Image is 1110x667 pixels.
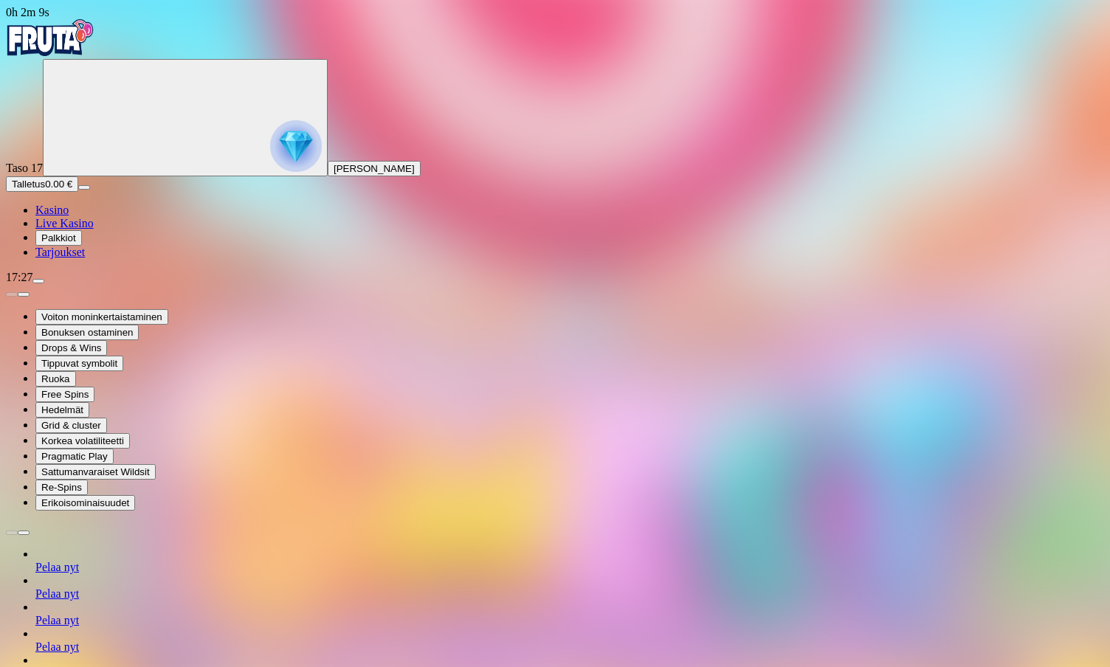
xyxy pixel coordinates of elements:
[12,179,45,190] span: Talletus
[41,389,89,400] span: Free Spins
[35,309,168,325] button: Voiton moninkertaistaminen
[32,279,44,283] button: menu
[41,232,76,243] span: Palkkiot
[35,246,85,258] a: Tarjoukset
[18,292,30,297] button: next slide
[6,292,18,297] button: prev slide
[45,179,72,190] span: 0.00 €
[41,420,101,431] span: Grid & cluster
[41,311,162,322] span: Voiton moninkertaistaminen
[6,271,32,283] span: 17:27
[41,404,83,415] span: Hedelmät
[6,6,49,18] span: user session time
[35,418,107,433] button: Grid & cluster
[41,342,101,353] span: Drops & Wins
[41,373,70,384] span: Ruoka
[43,59,328,176] button: reward progress
[6,531,18,535] button: prev slide
[35,480,88,495] button: Re-Spins
[270,120,322,172] img: reward progress
[6,176,78,192] button: Talletusplus icon0.00 €
[35,402,89,418] button: Hedelmät
[35,614,79,626] a: Pelaa nyt
[18,531,30,535] button: next slide
[6,162,43,174] span: Taso 17
[35,340,107,356] button: Drops & Wins
[35,217,94,229] a: Live Kasino
[35,433,130,449] button: Korkea volatiliteetti
[35,371,76,387] button: Ruoka
[41,482,82,493] span: Re-Spins
[41,466,150,477] span: Sattumanvaraiset Wildsit
[41,497,129,508] span: Erikoisominaisuudet
[41,358,117,369] span: Tippuvat symbolit
[334,163,415,174] span: [PERSON_NAME]
[35,587,79,600] a: Pelaa nyt
[35,640,79,653] a: Pelaa nyt
[35,325,139,340] button: Bonuksen ostaminen
[35,495,135,511] button: Erikoisominaisuudet
[6,19,1104,259] nav: Primary
[78,185,90,190] button: menu
[35,449,114,464] button: Pragmatic Play
[41,327,133,338] span: Bonuksen ostaminen
[35,387,94,402] button: Free Spins
[6,19,94,56] img: Fruta
[41,451,108,462] span: Pragmatic Play
[35,356,123,371] button: Tippuvat symbolit
[6,46,94,58] a: Fruta
[328,161,421,176] button: [PERSON_NAME]
[35,204,69,216] a: Kasino
[35,561,79,573] a: Pelaa nyt
[35,230,82,246] button: Palkkiot
[35,464,156,480] button: Sattumanvaraiset Wildsit
[6,204,1104,259] nav: Main menu
[41,435,124,446] span: Korkea volatiliteetti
